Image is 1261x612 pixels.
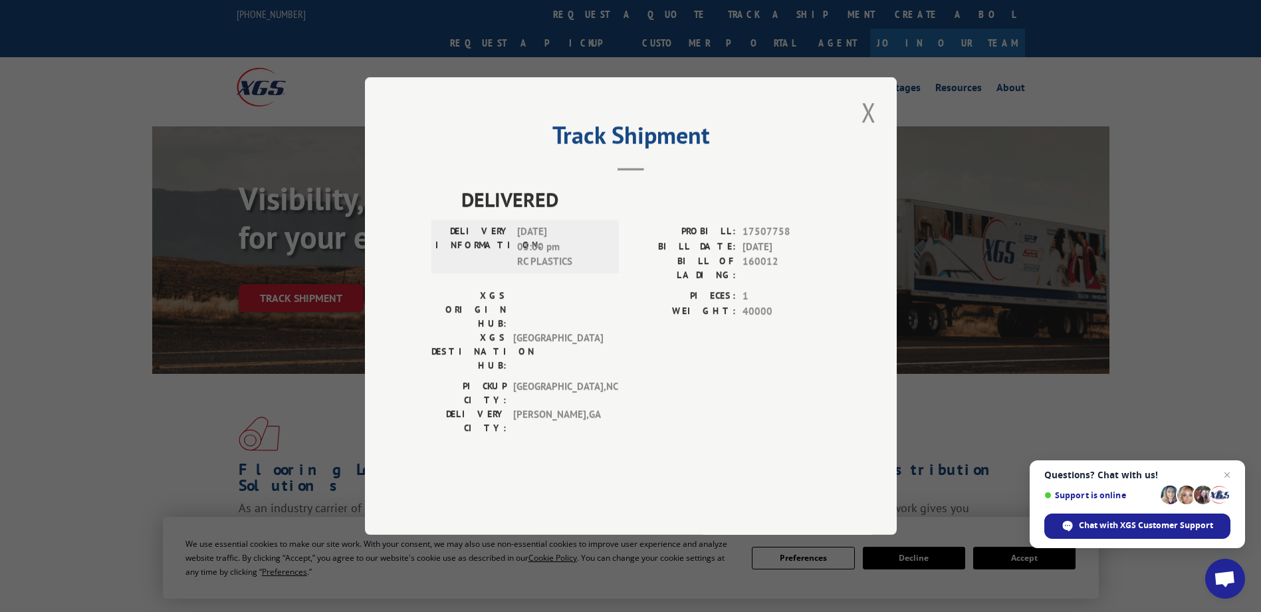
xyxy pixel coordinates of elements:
[461,184,830,214] span: DELIVERED
[1044,470,1230,480] span: Questions? Chat with us!
[1205,559,1245,599] a: Open chat
[431,331,507,373] label: XGS DESTINATION HUB:
[431,379,507,407] label: PICKUP CITY:
[1079,520,1213,532] span: Chat with XGS Customer Support
[431,289,507,331] label: XGS ORIGIN HUB:
[1044,514,1230,539] span: Chat with XGS Customer Support
[631,224,736,239] label: PROBILL:
[431,407,507,435] label: DELIVERY CITY:
[517,224,607,269] span: [DATE] 03:00 pm RC PLASTICS
[858,94,880,130] button: Close modal
[743,304,830,319] span: 40000
[513,407,603,435] span: [PERSON_NAME] , GA
[631,289,736,304] label: PIECES:
[743,239,830,255] span: [DATE]
[631,304,736,319] label: WEIGHT:
[743,254,830,282] span: 160012
[513,331,603,373] span: [GEOGRAPHIC_DATA]
[513,379,603,407] span: [GEOGRAPHIC_DATA] , NC
[431,126,830,151] h2: Track Shipment
[631,254,736,282] label: BILL OF LADING:
[743,224,830,239] span: 17507758
[1044,490,1156,500] span: Support is online
[435,224,511,269] label: DELIVERY INFORMATION:
[631,239,736,255] label: BILL DATE:
[743,289,830,304] span: 1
